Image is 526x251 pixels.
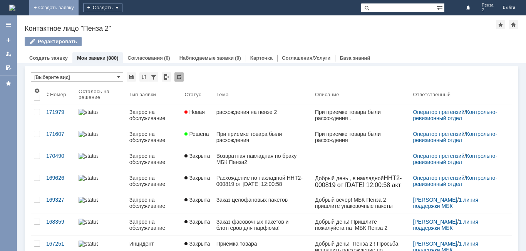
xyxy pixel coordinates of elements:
a: Запрос на обслуживание [126,126,182,148]
div: Приемка товара [216,241,309,247]
div: При приемке товара были расхождения [216,131,309,143]
a: statusbar-100 (1).png [75,192,126,214]
a: Запрос на обслуживание [126,148,182,170]
img: statusbar-100 (1).png [79,241,98,247]
a: Закрыта [181,192,213,214]
a: Запрос на обслуживание [126,192,182,214]
span: 2 [482,8,494,12]
a: [PERSON_NAME] [413,197,457,203]
a: Решена [181,126,213,148]
div: Запрос на обслуживание [129,109,179,121]
img: statusbar-100 (1).png [79,175,98,181]
a: Контрольно-ревизионный отдел [413,109,497,121]
a: расхождения на пензе 2 [213,104,312,126]
div: 170490 [46,153,72,159]
img: statusbar-100 (1).png [79,219,98,225]
th: Номер [43,85,75,104]
span: Закрыта [184,153,210,159]
div: Запрос на обслуживание [129,219,179,231]
a: 169327 [43,192,75,214]
a: [PERSON_NAME] [413,241,457,247]
a: При приемке товара были расхождения [213,126,312,148]
div: Контактное лицо "Пенза 2" [25,25,496,32]
a: Контрольно-ревизионный отдел [413,153,497,165]
th: Осталось на решение [75,85,126,104]
img: statusbar-100 (1).png [79,131,98,137]
a: [PERSON_NAME] [413,219,457,225]
a: База знаний [340,55,370,61]
a: Оператор претензий [413,131,464,137]
div: Добавить в избранное [496,20,505,29]
div: Запрос на обслуживание [129,197,179,209]
a: Оператор претензий [413,153,464,159]
div: 167251 [46,241,72,247]
div: / [413,175,503,187]
a: Расхождение по накладной ННТ2-000819 от [DATE] 12:00:58 [213,170,312,192]
th: Тема [213,85,312,104]
span: Закрыта [184,175,210,181]
a: Наблюдаемые заявки [179,55,234,61]
a: Мои согласования [2,62,15,74]
a: Мои заявки [77,55,106,61]
a: 168359 [43,214,75,236]
a: Контрольно-ревизионный отдел [413,131,497,143]
div: 171979 [46,109,72,115]
span: Закрыта [184,197,210,203]
a: Соглашения/Услуги [282,55,330,61]
a: 171607 [43,126,75,148]
a: Создать заявку [29,55,68,61]
div: / [413,109,503,121]
a: Закрыта [181,148,213,170]
a: Заказ целофановых пакетов [213,192,312,214]
img: statusbar-100 (1).png [79,153,98,159]
a: statusbar-100 (1).png [75,126,126,148]
a: Согласования [127,55,163,61]
img: statusbar-100 (1).png [79,197,98,203]
a: 170490 [43,148,75,170]
div: Экспорт списка [162,72,171,82]
a: statusbar-100 (1).png [75,214,126,236]
a: statusbar-100 (1).png [75,148,126,170]
a: Оператор претензий [413,109,464,115]
span: Решена [184,131,209,137]
div: Обновлять список [174,72,184,82]
a: Запрос на обслуживание [126,170,182,192]
a: Возвратная накладная по браку МБК Пенза2 [213,148,312,170]
div: Сортировка... [139,72,149,82]
th: Тип заявки [126,85,182,104]
div: Заказ целофановых пакетов [216,197,309,203]
a: Перейти на домашнюю страницу [9,5,15,11]
a: 1 линия поддержки МБК [413,197,480,209]
a: 171979 [43,104,75,126]
div: Запрос на обслуживание [129,153,179,165]
div: (0) [164,55,170,61]
div: Описание [315,92,339,97]
span: Закрыта [184,219,210,225]
a: 1 линия поддержки МБК [413,219,480,231]
div: 168359 [46,219,72,225]
div: Запрос на обслуживание [129,175,179,187]
div: Тип заявки [129,92,156,97]
div: Тема [216,92,229,97]
div: Создать [83,3,122,12]
div: / [413,131,503,143]
div: Инцидент [129,241,179,247]
a: 169626 [43,170,75,192]
a: Мои заявки [2,48,15,60]
div: Запрос на обслуживание [129,131,179,143]
a: Контрольно-ревизионный отдел [413,175,497,187]
th: Статус [181,85,213,104]
div: Ответственный [413,92,451,97]
div: / [413,153,503,165]
a: statusbar-100 (1).png [75,170,126,192]
a: Оператор претензий [413,175,464,181]
span: Новая [184,109,205,115]
div: Сделать домашней страницей [509,20,518,29]
div: / [413,197,503,209]
div: 169327 [46,197,72,203]
div: Сохранить вид [127,72,136,82]
div: Осталось на решение [79,89,117,100]
div: 169626 [46,175,72,181]
a: Закрыта [181,214,213,236]
a: Запрос на обслуживание [126,104,182,126]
